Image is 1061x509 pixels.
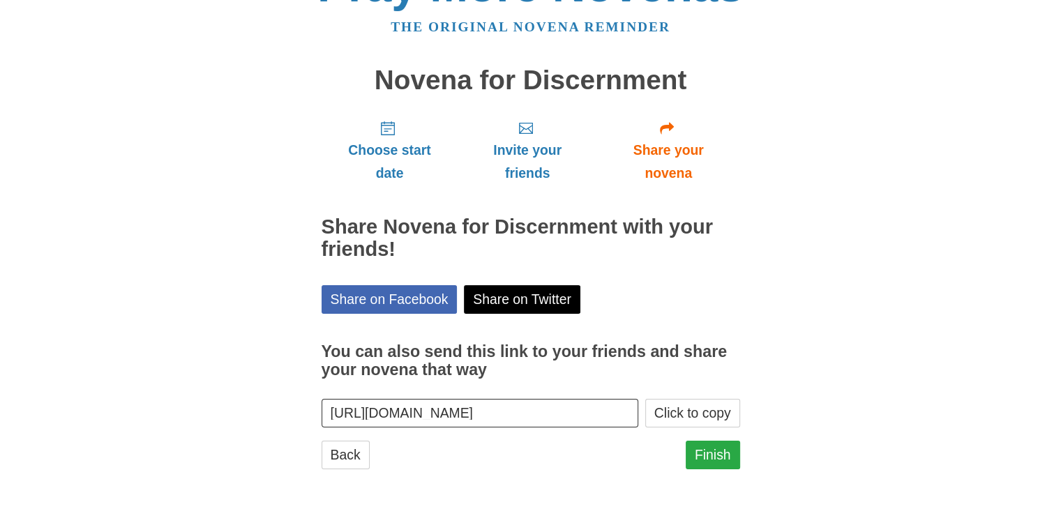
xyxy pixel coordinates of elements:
[322,285,458,314] a: Share on Facebook
[597,109,740,192] a: Share your novena
[686,441,740,469] a: Finish
[464,285,580,314] a: Share on Twitter
[322,216,740,261] h2: Share Novena for Discernment with your friends!
[611,139,726,185] span: Share your novena
[322,441,370,469] a: Back
[322,343,740,379] h3: You can also send this link to your friends and share your novena that way
[322,66,740,96] h1: Novena for Discernment
[391,20,670,34] a: The original novena reminder
[472,139,582,185] span: Invite your friends
[336,139,444,185] span: Choose start date
[322,109,458,192] a: Choose start date
[645,399,740,427] button: Click to copy
[458,109,596,192] a: Invite your friends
